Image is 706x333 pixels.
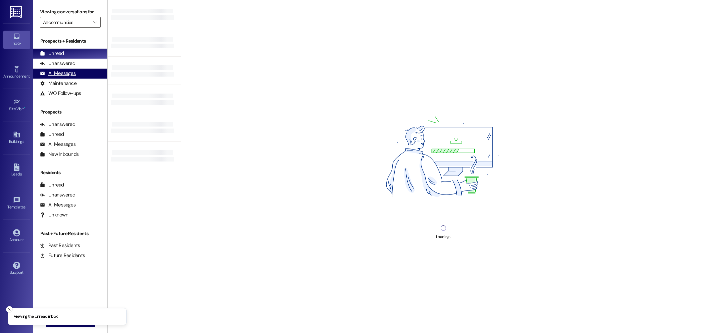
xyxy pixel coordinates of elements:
[40,121,75,128] div: Unanswered
[40,151,79,158] div: New Inbounds
[40,211,68,218] div: Unknown
[40,141,76,148] div: All Messages
[3,260,30,278] a: Support
[3,129,30,147] a: Buildings
[3,162,30,179] a: Leads
[33,109,107,116] div: Prospects
[40,7,101,17] label: Viewing conversations for
[24,106,25,110] span: •
[33,230,107,237] div: Past + Future Residents
[6,306,13,313] button: Close toast
[40,252,85,259] div: Future Residents
[10,6,23,18] img: ResiDesk Logo
[14,314,57,320] p: Viewing the Unread inbox
[40,90,81,97] div: WO Follow-ups
[436,233,451,240] div: Loading...
[3,96,30,114] a: Site Visit •
[33,169,107,176] div: Residents
[40,201,76,208] div: All Messages
[33,38,107,45] div: Prospects + Residents
[26,204,27,208] span: •
[3,194,30,212] a: Templates •
[40,70,76,77] div: All Messages
[40,50,64,57] div: Unread
[40,242,80,249] div: Past Residents
[40,181,64,188] div: Unread
[3,31,30,49] a: Inbox
[3,227,30,245] a: Account
[40,60,75,67] div: Unanswered
[30,73,31,78] span: •
[40,80,77,87] div: Maintenance
[93,20,97,25] i: 
[43,17,90,28] input: All communities
[40,131,64,138] div: Unread
[40,191,75,198] div: Unanswered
